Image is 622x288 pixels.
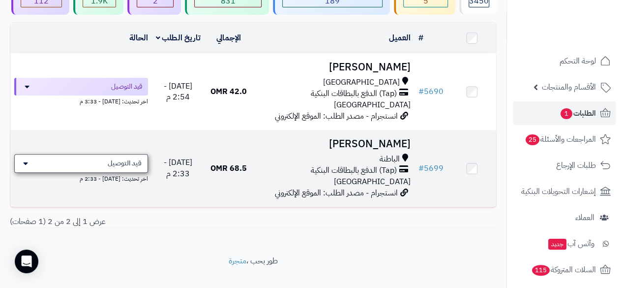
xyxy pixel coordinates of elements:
span: # [418,86,424,97]
span: [DATE] - 2:33 م [164,157,192,180]
span: 1 [561,108,572,119]
a: #5690 [418,86,444,97]
a: وآتس آبجديد [513,232,616,256]
a: تاريخ الطلب [156,32,201,44]
span: 68.5 OMR [210,162,247,174]
span: وآتس آب [547,237,594,251]
span: قيد التوصيل [111,82,142,92]
span: الباطنة [380,154,400,165]
span: [GEOGRAPHIC_DATA] [323,77,400,88]
span: السلات المتروكة [531,263,596,277]
a: الطلبات1 [513,101,616,125]
h3: [PERSON_NAME] [257,62,411,73]
a: # [418,32,423,44]
a: إشعارات التحويلات البنكية [513,180,616,203]
div: اخر تحديث: [DATE] - 3:33 م [14,96,148,106]
span: انستجرام - مصدر الطلب: الموقع الإلكتروني [275,110,398,122]
a: #5699 [418,162,444,174]
span: [GEOGRAPHIC_DATA] [334,99,411,111]
span: # [418,162,424,174]
span: 25 [526,134,539,145]
a: العميل [389,32,411,44]
span: قيد التوصيل [108,159,142,168]
span: [DATE] - 2:54 م [164,80,192,103]
a: المراجعات والأسئلة25 [513,128,616,151]
span: 42.0 OMR [210,86,247,97]
span: لوحة التحكم [560,54,596,68]
span: (Tap) الدفع بالبطاقات البنكية [311,88,397,99]
span: [GEOGRAPHIC_DATA] [334,176,411,188]
span: طلبات الإرجاع [556,159,596,172]
div: Open Intercom Messenger [15,250,38,273]
span: الأقسام والمنتجات [542,80,596,94]
span: الطلبات [560,106,596,120]
h3: [PERSON_NAME] [257,138,411,150]
div: اخر تحديث: [DATE] - 2:33 م [14,173,148,183]
span: 115 [532,265,550,276]
a: لوحة التحكم [513,49,616,73]
span: إشعارات التحويلات البنكية [521,185,596,198]
div: عرض 1 إلى 2 من 2 (1 صفحات) [2,216,253,227]
a: طلبات الإرجاع [513,154,616,177]
a: الحالة [129,32,148,44]
a: متجرة [229,255,246,267]
a: العملاء [513,206,616,229]
span: انستجرام - مصدر الطلب: الموقع الإلكتروني [275,187,398,199]
span: المراجعات والأسئلة [525,132,596,146]
a: السلات المتروكة115 [513,258,616,282]
span: جديد [548,239,566,250]
img: logo-2.png [555,28,613,48]
a: الإجمالي [216,32,241,44]
span: (Tap) الدفع بالبطاقات البنكية [311,165,397,176]
span: العملاء [575,211,594,224]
